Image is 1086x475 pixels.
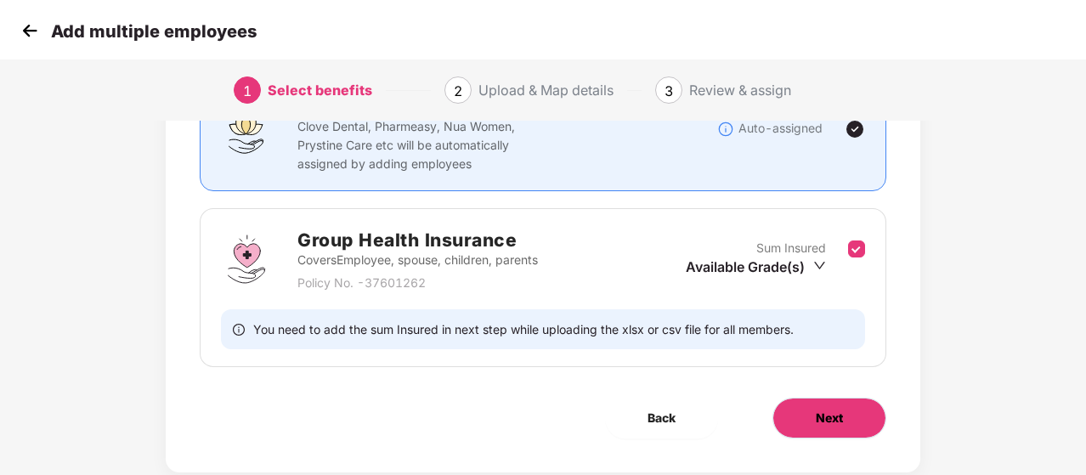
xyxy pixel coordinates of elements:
[689,76,791,104] div: Review & assign
[454,82,462,99] span: 2
[605,398,718,438] button: Back
[221,234,272,285] img: svg+xml;base64,PHN2ZyBpZD0iR3JvdXBfSGVhbHRoX0luc3VyYW5jZSIgZGF0YS1uYW1lPSJHcm91cCBIZWFsdGggSW5zdX...
[297,117,549,173] p: Clove Dental, Pharmeasy, Nua Women, Prystine Care etc will be automatically assigned by adding em...
[51,21,257,42] p: Add multiple employees
[221,104,272,155] img: svg+xml;base64,PHN2ZyBpZD0iQWZmaW5pdHlfQmVuZWZpdHMiIGRhdGEtbmFtZT0iQWZmaW5pdHkgQmVuZWZpdHMiIHhtbG...
[665,82,673,99] span: 3
[478,76,614,104] div: Upload & Map details
[738,119,823,138] p: Auto-assigned
[813,259,826,272] span: down
[717,121,734,138] img: svg+xml;base64,PHN2ZyBpZD0iSW5mb18tXzMyeDMyIiBkYXRhLW5hbWU9IkluZm8gLSAzMngzMiIgeG1sbnM9Imh0dHA6Ly...
[17,18,42,43] img: svg+xml;base64,PHN2ZyB4bWxucz0iaHR0cDovL3d3dy53My5vcmcvMjAwMC9zdmciIHdpZHRoPSIzMCIgaGVpZ2h0PSIzMC...
[756,239,826,257] p: Sum Insured
[243,82,252,99] span: 1
[297,226,538,254] h2: Group Health Insurance
[297,251,538,269] p: Covers Employee, spouse, children, parents
[297,274,538,292] p: Policy No. - 37601262
[772,398,886,438] button: Next
[253,321,794,337] span: You need to add the sum Insured in next step while uploading the xlsx or csv file for all members.
[648,409,676,427] span: Back
[233,321,245,337] span: info-circle
[268,76,372,104] div: Select benefits
[845,119,865,139] img: svg+xml;base64,PHN2ZyBpZD0iVGljay0yNHgyNCIgeG1sbnM9Imh0dHA6Ly93d3cudzMub3JnLzIwMDAvc3ZnIiB3aWR0aD...
[816,409,843,427] span: Next
[686,257,826,276] div: Available Grade(s)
